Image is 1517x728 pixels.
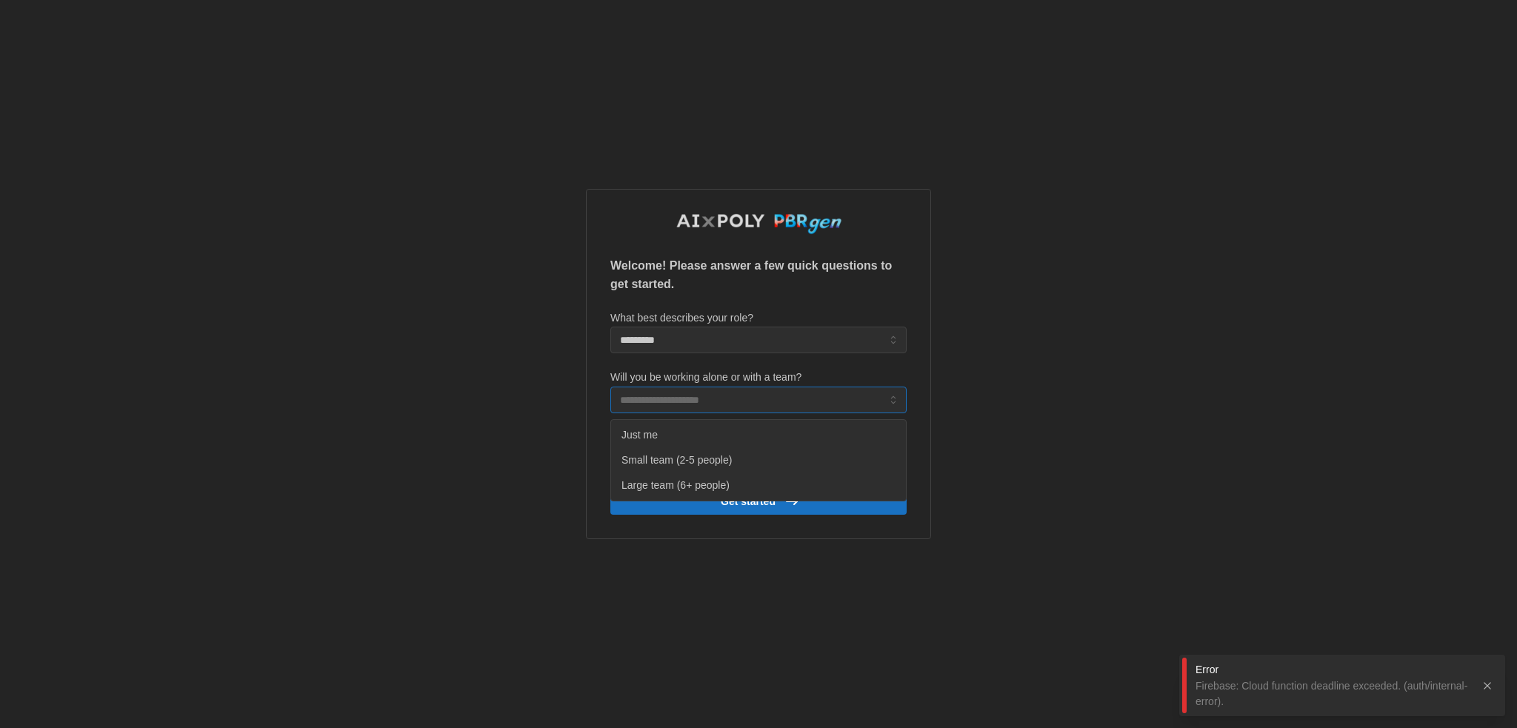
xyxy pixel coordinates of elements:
label: What best describes your role? [610,310,753,327]
button: Get started [610,488,907,515]
label: Will you be working alone or with a team? [610,370,801,386]
img: AIxPoly PBRgen [676,213,842,235]
div: Firebase: Cloud function deadline exceeded. (auth/internal-error). [1196,678,1470,709]
span: Small team (2-5 people) [621,453,732,469]
span: Large team (6+ people) [621,478,730,494]
div: Error [1196,662,1470,677]
p: Welcome! Please answer a few quick questions to get started. [610,257,907,294]
span: Just me [621,427,658,444]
